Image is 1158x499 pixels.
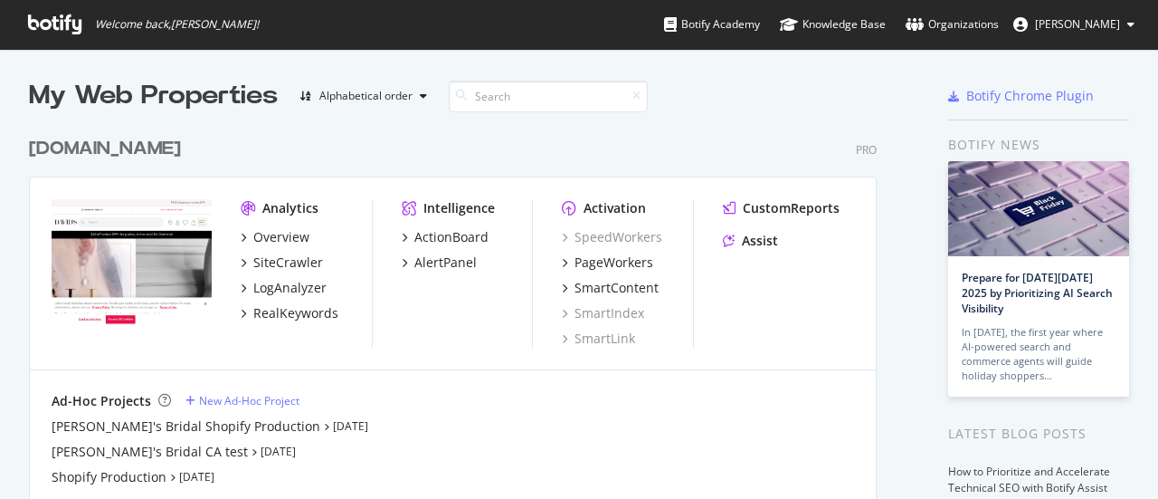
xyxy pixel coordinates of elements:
[253,304,338,322] div: RealKeywords
[52,417,320,436] a: [PERSON_NAME]'s Bridal Shopify Production
[948,424,1129,444] div: Latest Blog Posts
[999,10,1149,39] button: [PERSON_NAME]
[723,232,778,250] a: Assist
[185,393,299,408] a: New Ad-Hoc Project
[319,91,413,101] div: Alphabetical order
[562,279,659,297] a: SmartContent
[414,254,477,272] div: AlertPanel
[333,418,368,434] a: [DATE]
[906,15,999,34] div: Organizations
[966,87,1094,105] div: Botify Chrome Plugin
[52,468,166,486] a: Shopify Production
[262,199,318,217] div: Analytics
[414,228,489,246] div: ActionBoard
[292,82,434,110] button: Alphabetical order
[241,254,323,272] a: SiteCrawler
[948,87,1094,105] a: Botify Chrome Plugin
[199,393,299,408] div: New Ad-Hoc Project
[29,136,188,162] a: [DOMAIN_NAME]
[584,199,646,217] div: Activation
[241,228,309,246] a: Overview
[29,78,278,114] div: My Web Properties
[241,279,327,297] a: LogAnalyzer
[948,161,1129,256] img: Prepare for Black Friday 2025 by Prioritizing AI Search Visibility
[948,464,1110,495] a: How to Prioritize and Accelerate Technical SEO with Botify Assist
[423,199,495,217] div: Intelligence
[29,136,181,162] div: [DOMAIN_NAME]
[52,443,248,461] a: [PERSON_NAME]'s Bridal CA test
[856,142,877,158] div: Pro
[562,254,653,272] a: PageWorkers
[723,199,840,217] a: CustomReports
[962,325,1115,383] div: In [DATE], the first year where AI-powered search and commerce agents will guide holiday shoppers…
[562,304,644,322] a: SmartIndex
[562,228,662,246] a: SpeedWorkers
[241,304,338,322] a: RealKeywords
[962,270,1113,316] a: Prepare for [DATE][DATE] 2025 by Prioritizing AI Search Visibility
[743,199,840,217] div: CustomReports
[948,135,1129,155] div: Botify news
[253,228,309,246] div: Overview
[95,17,259,32] span: Welcome back, [PERSON_NAME] !
[402,254,477,272] a: AlertPanel
[402,228,489,246] a: ActionBoard
[562,330,635,348] a: SmartLink
[52,392,151,410] div: Ad-Hoc Projects
[664,15,760,34] div: Botify Academy
[574,254,653,272] div: PageWorkers
[253,279,327,297] div: LogAnalyzer
[261,444,296,459] a: [DATE]
[253,254,323,272] div: SiteCrawler
[1035,16,1120,32] span: Brahma Darapaneni
[52,199,212,328] img: davidsbridal.com
[449,81,648,112] input: Search
[780,15,886,34] div: Knowledge Base
[179,469,214,485] a: [DATE]
[574,279,659,297] div: SmartContent
[742,232,778,250] div: Assist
